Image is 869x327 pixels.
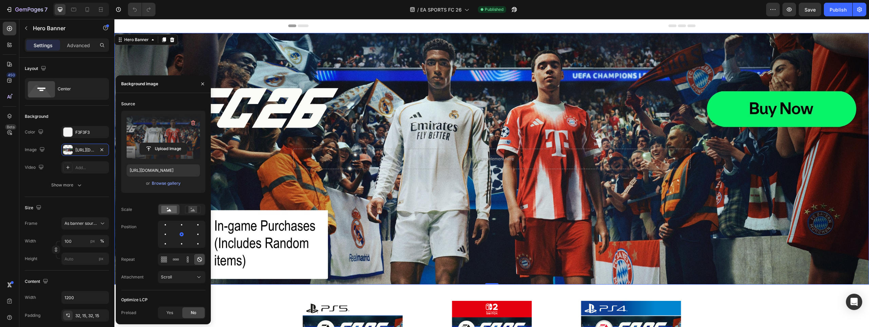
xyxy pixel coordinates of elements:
div: 32, 15, 32, 15 [75,313,107,319]
div: Optimize LCP [121,297,148,303]
div: 450 [6,72,16,78]
div: Video [25,163,45,172]
span: / [417,6,419,13]
div: Repeat [121,256,135,262]
span: As banner source [64,220,98,226]
span: or [146,179,150,187]
div: Drop element here [364,137,400,143]
div: Beta [5,124,16,130]
div: Publish [830,6,847,13]
span: Yes [166,310,173,316]
div: px [90,238,95,244]
span: Published [485,6,503,13]
button: Upload Image [140,143,187,155]
div: Source [121,101,135,107]
p: Hero Banner [33,24,91,32]
div: % [100,238,104,244]
div: Background image [121,81,158,87]
div: Show more [51,182,83,188]
div: Size [25,203,43,213]
div: Width [25,294,36,301]
button: % [89,237,97,245]
button: Publish [824,3,852,16]
div: Layout [25,64,48,73]
div: Undo/Redo [128,3,155,16]
p: Settings [34,42,53,49]
iframe: Design area [114,19,869,327]
div: Attachment [121,274,144,280]
button: Browse gallery [151,180,181,187]
input: https://example.com/image.jpg [127,164,200,177]
button: Show more [25,179,109,191]
div: F3F3F3 [75,129,107,135]
span: Scroll [161,274,172,279]
span: Save [805,7,816,13]
p: 7 [44,5,48,14]
button: As banner source [61,217,109,230]
div: Preload [121,310,136,316]
div: Color [25,128,45,137]
div: Hero Banner [8,18,36,24]
div: Content [25,277,50,286]
div: [URL][DOMAIN_NAME] [75,147,95,153]
p: Advanced [67,42,90,49]
div: Open Intercom Messenger [846,294,862,310]
button: Save [799,3,821,16]
label: Frame [25,220,37,226]
div: Center [58,81,99,97]
button: 7 [3,3,51,16]
span: No [191,310,196,316]
button: px [98,237,106,245]
label: Width [25,238,36,244]
label: Height [25,256,37,262]
button: Scroll [158,271,205,283]
span: px [99,256,104,261]
div: Add... [75,165,107,171]
div: Scale [121,206,132,213]
div: Background [25,113,48,120]
div: Image [25,145,46,155]
input: Auto [62,291,109,304]
input: px [61,253,109,265]
input: px% [61,235,109,247]
div: Padding [25,312,40,319]
div: Browse gallery [152,180,181,186]
div: Position [121,224,136,230]
span: EA SPORTS FC 26 [420,6,462,13]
